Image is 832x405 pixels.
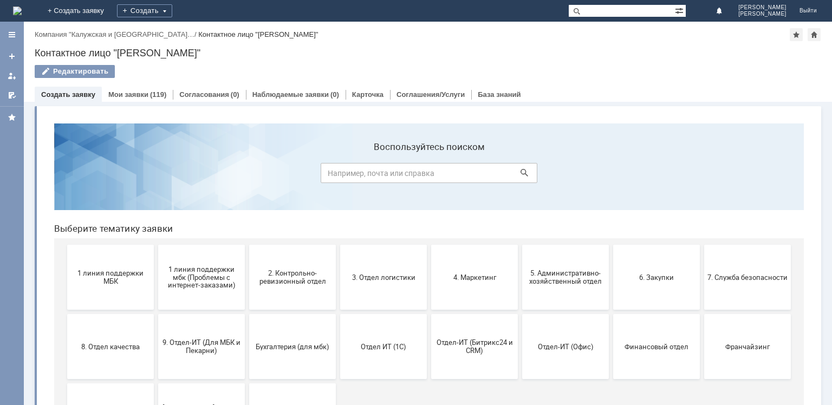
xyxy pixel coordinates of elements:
button: Бухгалтерия (для мбк) [204,199,290,264]
button: 5. Административно-хозяйственный отдел [477,130,563,195]
a: Карточка [352,90,383,99]
span: [PERSON_NAME]. Услуги ИТ для МБК (оформляет L1) [116,289,196,313]
div: (119) [150,90,166,99]
input: Например, почта или справка [275,48,492,68]
span: 1 линия поддержки мбк (Проблемы с интернет-заказами) [116,150,196,174]
div: (0) [231,90,239,99]
div: (0) [330,90,339,99]
img: logo [13,6,22,15]
a: Создать заявку [41,90,95,99]
div: Добавить в избранное [790,28,803,41]
label: Воспользуйтесь поиском [275,27,492,37]
a: Соглашения/Услуги [396,90,465,99]
button: Отдел-ИТ (Офис) [477,199,563,264]
span: 3. Отдел логистики [298,158,378,166]
button: 7. Служба безопасности [659,130,745,195]
a: Компания "Калужская и [GEOGRAPHIC_DATA]… [35,30,194,38]
span: 2. Контрольно-ревизионный отдел [207,154,287,171]
span: [PERSON_NAME] [738,11,786,17]
a: Согласования [179,90,229,99]
span: Франчайзинг [662,227,742,236]
button: 8. Отдел качества [22,199,108,264]
span: не актуален [207,297,287,305]
button: 9. Отдел-ИТ (Для МБК и Пекарни) [113,199,199,264]
a: Мои согласования [3,87,21,104]
div: Контактное лицо "[PERSON_NAME]" [35,48,821,58]
a: Мои заявки [3,67,21,84]
button: 4. Маркетинг [386,130,472,195]
span: Это соглашение не активно! [25,293,105,309]
button: Это соглашение не активно! [22,269,108,334]
span: Отдел ИТ (1С) [298,227,378,236]
span: Отдел-ИТ (Битрикс24 и CRM) [389,224,469,240]
span: 7. Служба безопасности [662,158,742,166]
span: Бухгалтерия (для мбк) [207,227,287,236]
a: Создать заявку [3,48,21,65]
button: [PERSON_NAME]. Услуги ИТ для МБК (оформляет L1) [113,269,199,334]
header: Выберите тематику заявки [9,108,758,119]
span: 1 линия поддержки МБК [25,154,105,171]
a: Перейти на домашнюю страницу [13,6,22,15]
button: Финансовый отдел [568,199,654,264]
button: 1 линия поддержки мбк (Проблемы с интернет-заказами) [113,130,199,195]
span: Отдел-ИТ (Офис) [480,227,560,236]
div: Создать [117,4,172,17]
a: База знаний [478,90,521,99]
button: не актуален [204,269,290,334]
div: Контактное лицо "[PERSON_NAME]" [198,30,318,38]
div: Сделать домашней страницей [808,28,821,41]
span: [PERSON_NAME] [738,4,786,11]
button: 3. Отдел логистики [295,130,381,195]
a: Наблюдаемые заявки [252,90,329,99]
button: 6. Закупки [568,130,654,195]
div: / [35,30,198,38]
button: 1 линия поддержки МБК [22,130,108,195]
span: 8. Отдел качества [25,227,105,236]
button: Отдел ИТ (1С) [295,199,381,264]
a: Мои заявки [108,90,148,99]
button: 2. Контрольно-ревизионный отдел [204,130,290,195]
span: 9. Отдел-ИТ (Для МБК и Пекарни) [116,224,196,240]
span: 5. Административно-хозяйственный отдел [480,154,560,171]
button: Франчайзинг [659,199,745,264]
span: 6. Закупки [571,158,651,166]
button: Отдел-ИТ (Битрикс24 и CRM) [386,199,472,264]
span: Финансовый отдел [571,227,651,236]
span: Расширенный поиск [675,5,686,15]
span: 4. Маркетинг [389,158,469,166]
